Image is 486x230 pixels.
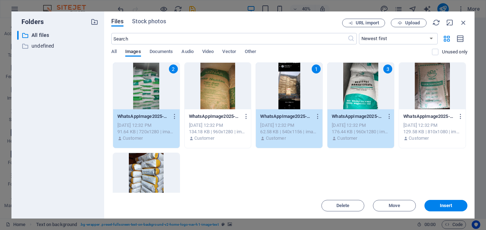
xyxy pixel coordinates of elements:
[202,47,214,57] span: Video
[403,122,461,129] div: [DATE] 12:32 PM
[245,47,256,57] span: Other
[321,200,364,211] button: Delete
[312,64,321,73] div: 1
[123,135,143,142] p: Customer
[222,47,236,57] span: Vector
[356,21,379,25] span: URL import
[194,135,214,142] p: Customer
[337,135,357,142] p: Customer
[111,33,348,44] input: Search
[403,113,455,120] p: WhatsAppImage2025-10-04at11.29.38AM-Bb7BR_VY6IrTxqvFBEwQrw.jpeg
[189,113,240,120] p: WhatsAppImage2025-10-04at11.29.41AM-tpEPXin5q7i9fzcZM8HhqQ.jpeg
[189,122,247,129] div: [DATE] 12:32 PM
[260,113,311,120] p: WhatsAppImage2025-10-04at11.29.39AM-EtmD7KvV-GYTxxXFKpqUmw.jpeg
[132,17,166,26] span: Stock photos
[403,129,461,135] div: 129.58 KB | 810x1080 | image/jpeg
[460,19,467,27] i: Close
[424,200,467,211] button: Insert
[150,47,173,57] span: Documents
[332,129,390,135] div: 176.44 KB | 960x1280 | image/jpeg
[442,49,467,55] p: Displays only files that are not in use on the website. Files added during this session can still...
[117,129,175,135] div: 91.64 KB | 720x1280 | image/jpeg
[391,19,427,27] button: Upload
[181,47,193,57] span: Audio
[440,203,452,208] span: Insert
[169,64,178,73] div: 2
[17,42,98,51] div: undefined
[405,21,420,25] span: Upload
[117,122,175,129] div: [DATE] 12:32 PM
[260,129,318,135] div: 62.58 KB | 540x1156 | image/jpeg
[432,19,440,27] i: Reload
[373,200,416,211] button: Move
[409,135,429,142] p: Customer
[125,47,141,57] span: Images
[342,19,385,27] button: URL import
[91,18,98,26] i: Create new folder
[332,113,383,120] p: WhatsAppImage2025-10-04at11.29.36AM-KxDmrKaZecTDsTe4jCEFGw.jpeg
[111,17,124,26] span: Files
[31,42,85,50] p: undefined
[260,122,318,129] div: [DATE] 12:32 PM
[17,17,44,27] p: Folders
[189,129,247,135] div: 134.18 KB | 960x1280 | image/jpeg
[117,113,169,120] p: WhatsAppImage2025-10-04at11.29.42AM-fgH7CjBTtAFQmKUntXStNg.jpeg
[446,19,454,27] i: Minimize
[332,122,390,129] div: [DATE] 12:32 PM
[111,47,117,57] span: All
[336,203,350,208] span: Delete
[389,203,400,208] span: Move
[383,64,392,73] div: 3
[266,135,286,142] p: Customer
[31,31,85,39] p: All files
[17,31,19,40] div: ​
